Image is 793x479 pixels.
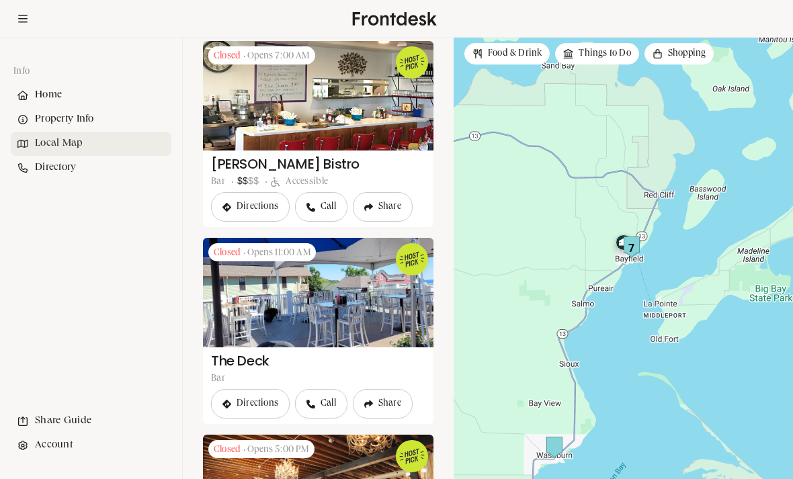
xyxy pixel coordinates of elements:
div: Local Map [11,132,171,156]
li: Navigation item [11,156,171,180]
div: 7 [618,231,645,264]
li: Navigation item [11,433,171,458]
li: Navigation item [11,107,171,132]
div: Account [11,433,171,458]
div: Directory [11,156,171,180]
div: Home [11,83,171,107]
li: Navigation item [11,409,171,433]
div: Property Info [11,107,171,132]
button: Share [353,192,413,222]
li: Navigation item [11,132,171,156]
li: 1 of 3 [464,43,550,64]
button: Directions [211,192,290,222]
a: Call [295,192,347,222]
button: Food & Drink [464,43,550,64]
li: Navigation item [11,83,171,107]
button: Share [353,389,413,419]
button: Shopping [644,43,714,64]
a: Call [295,389,347,419]
div: Share Guide [11,409,171,433]
button: Directions [211,389,290,419]
li: 3 of 3 [644,43,714,64]
li: 2 of 3 [555,43,638,64]
button: Things to Do [555,43,638,64]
